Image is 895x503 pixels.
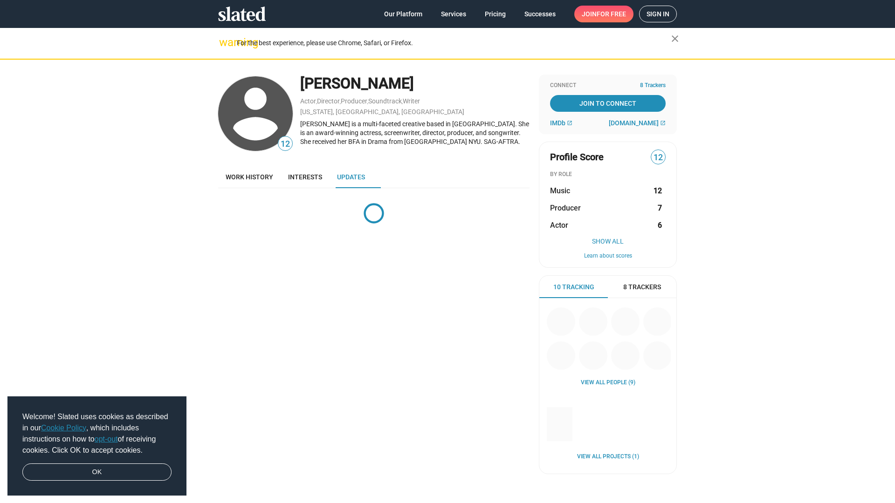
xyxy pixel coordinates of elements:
span: Profile Score [550,151,604,163]
span: 10 Tracking [553,283,594,292]
span: 12 [651,151,665,164]
a: View all People (9) [581,379,635,387]
a: opt-out [95,435,118,443]
mat-icon: open_in_new [660,120,666,126]
a: Cookie Policy [41,424,86,432]
a: Soundtrack [368,97,402,105]
div: cookieconsent [7,396,186,496]
a: Writer [403,97,420,105]
mat-icon: open_in_new [567,120,572,126]
a: Joinfor free [574,6,633,22]
a: Sign in [639,6,677,22]
span: Music [550,186,570,196]
strong: 12 [654,186,662,196]
div: [PERSON_NAME] is a multi-faceted creative based in [GEOGRAPHIC_DATA]. She is an award-winning act... [300,120,530,146]
a: Services [434,6,474,22]
a: dismiss cookie message [22,463,172,481]
a: [US_STATE], [GEOGRAPHIC_DATA], [GEOGRAPHIC_DATA] [300,108,464,116]
button: Show All [550,238,666,245]
button: Learn about scores [550,252,666,260]
span: for free [597,6,626,22]
span: Successes [524,6,556,22]
a: Our Platform [377,6,430,22]
span: Pricing [485,6,506,22]
span: IMDb [550,119,565,127]
a: [DOMAIN_NAME] [609,119,666,127]
a: Join To Connect [550,95,666,112]
strong: 6 [658,220,662,230]
span: Sign in [647,6,669,22]
div: [PERSON_NAME] [300,74,530,94]
span: Services [441,6,466,22]
span: Actor [550,220,568,230]
span: [DOMAIN_NAME] [609,119,659,127]
div: Connect [550,82,666,89]
div: For the best experience, please use Chrome, Safari, or Firefox. [237,37,671,49]
span: Welcome! Slated uses cookies as described in our , which includes instructions on how to of recei... [22,411,172,456]
span: Join To Connect [552,95,664,112]
a: IMDb [550,119,572,127]
mat-icon: warning [219,37,230,48]
a: Interests [281,166,330,188]
a: Pricing [477,6,513,22]
span: 8 Trackers [640,82,666,89]
span: 8 Trackers [623,283,661,292]
span: Our Platform [384,6,422,22]
a: View all Projects (1) [577,453,639,461]
span: , [367,99,368,104]
span: , [316,99,317,104]
span: , [340,99,341,104]
span: Work history [226,173,273,181]
div: BY ROLE [550,171,666,178]
span: Interests [288,173,322,181]
a: Actor [300,97,316,105]
a: Producer [341,97,367,105]
strong: 7 [658,203,662,213]
a: Updates [330,166,372,188]
span: Join [582,6,626,22]
a: Work history [218,166,281,188]
span: Producer [550,203,581,213]
span: , [402,99,403,104]
a: Director [317,97,340,105]
span: Updates [337,173,365,181]
span: 12 [278,138,292,150]
mat-icon: close [669,33,681,44]
a: Successes [517,6,563,22]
